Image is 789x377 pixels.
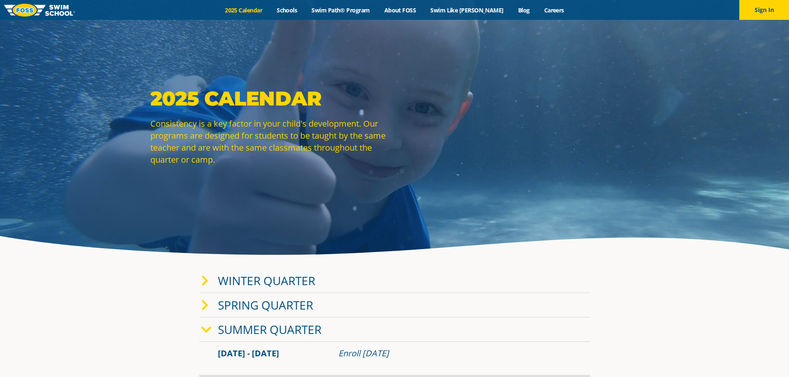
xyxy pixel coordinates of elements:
a: Spring Quarter [218,297,313,313]
a: Swim Path® Program [304,6,377,14]
a: Summer Quarter [218,322,321,337]
strong: 2025 Calendar [150,86,321,110]
a: Careers [537,6,571,14]
a: Blog [511,6,537,14]
a: Schools [270,6,304,14]
img: FOSS Swim School Logo [4,4,75,17]
a: 2025 Calendar [218,6,270,14]
a: Swim Like [PERSON_NAME] [423,6,511,14]
div: Enroll [DATE] [338,348,572,359]
p: Consistency is a key factor in your child's development. Our programs are designed for students t... [150,118,391,166]
a: Winter Quarter [218,273,315,288]
a: About FOSS [377,6,423,14]
span: [DATE] - [DATE] [218,348,279,359]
